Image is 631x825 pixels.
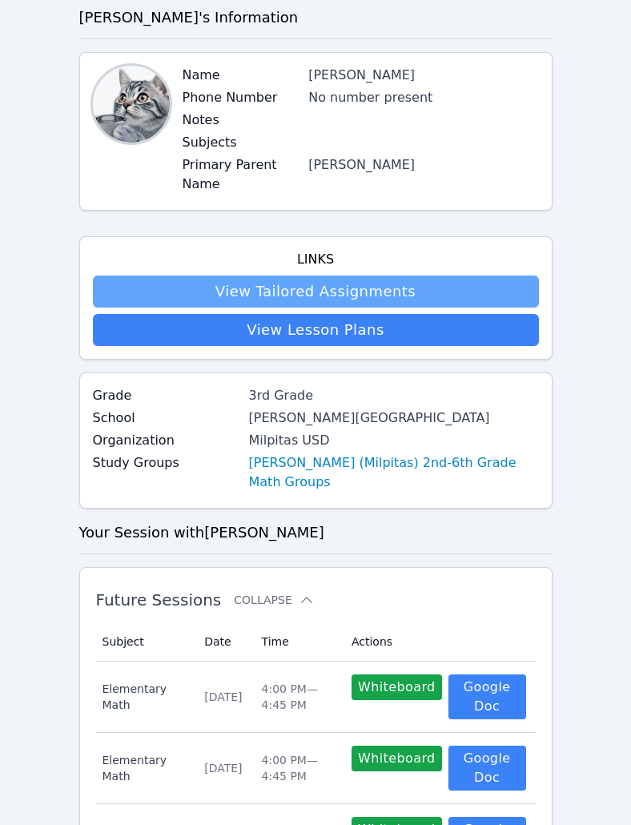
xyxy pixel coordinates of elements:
[352,746,442,771] button: Whiteboard
[93,250,539,269] h4: Links
[252,622,342,662] th: Time
[96,733,536,804] tr: Elementary Math[DATE]4:00 PM—4:45 PMWhiteboardGoogle Doc
[352,674,442,700] button: Whiteboard
[448,746,526,791] a: Google Doc
[234,592,314,608] button: Collapse
[96,622,195,662] th: Subject
[93,431,239,450] label: Organization
[79,521,553,544] h3: Your Session with [PERSON_NAME]
[262,682,318,711] span: 4:00 PM — 4:45 PM
[249,408,539,428] div: [PERSON_NAME][GEOGRAPHIC_DATA]
[183,88,299,107] label: Phone Number
[93,314,539,346] a: View Lesson Plans
[102,752,186,784] span: Elementary Math
[183,155,299,194] label: Primary Parent Name
[93,453,239,473] label: Study Groups
[262,754,318,783] span: 4:00 PM — 4:45 PM
[79,6,553,29] h3: [PERSON_NAME] 's Information
[308,66,538,85] div: [PERSON_NAME]
[93,276,539,308] a: View Tailored Assignments
[249,431,539,450] div: Milpitas USD
[96,662,536,733] tr: Elementary Math[DATE]4:00 PM—4:45 PMWhiteboardGoogle Doc
[96,590,222,610] span: Future Sessions
[183,66,299,85] label: Name
[93,408,239,428] label: School
[249,386,539,405] div: 3rd Grade
[183,133,299,152] label: Subjects
[102,681,186,713] span: Elementary Math
[308,88,538,107] div: No number present
[204,689,242,705] div: [DATE]
[204,760,242,776] div: [DATE]
[93,66,170,143] img: Khadija Rafei
[183,111,299,130] label: Notes
[308,155,538,175] div: [PERSON_NAME]
[93,386,239,405] label: Grade
[249,453,539,492] a: [PERSON_NAME] (Milpitas) 2nd-6th Grade Math Groups
[195,622,251,662] th: Date
[342,622,536,662] th: Actions
[448,674,526,719] a: Google Doc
